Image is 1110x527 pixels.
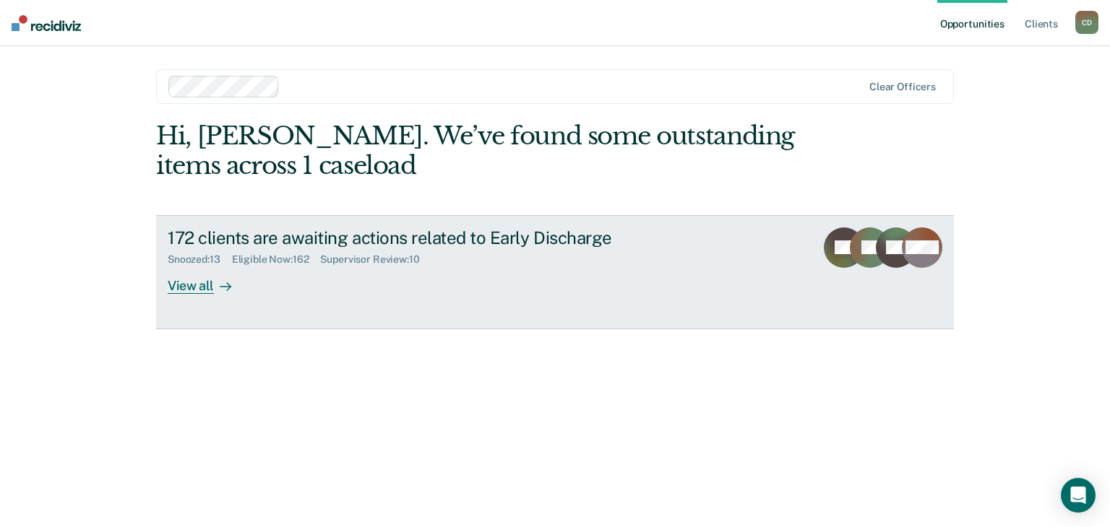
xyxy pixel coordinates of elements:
a: 172 clients are awaiting actions related to Early DischargeSnoozed:13Eligible Now:162Supervisor R... [156,215,954,329]
div: Eligible Now : 162 [232,253,321,266]
div: Hi, [PERSON_NAME]. We’ve found some outstanding items across 1 caseload [156,121,794,180]
div: Open Intercom Messenger [1061,478,1096,513]
div: View all [168,266,249,294]
div: Snoozed : 13 [168,253,232,266]
div: Supervisor Review : 10 [320,253,431,266]
div: C D [1075,11,1098,34]
button: CD [1075,11,1098,34]
div: Clear officers [869,81,936,93]
div: 172 clients are awaiting actions related to Early Discharge [168,227,675,248]
img: Recidiviz [12,15,81,31]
